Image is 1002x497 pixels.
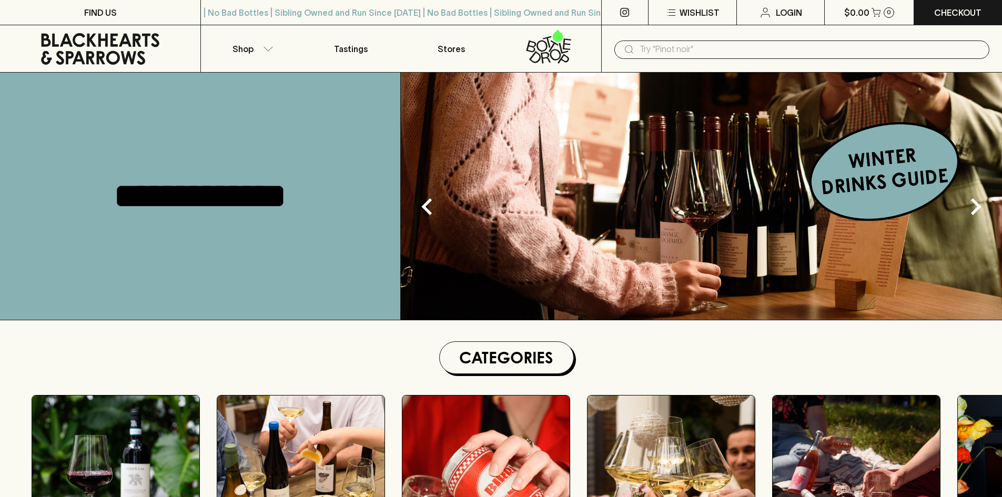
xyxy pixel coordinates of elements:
p: Shop [232,43,254,55]
button: Previous [406,186,448,228]
button: Shop [201,25,301,72]
p: Wishlist [680,6,720,19]
button: Next [955,186,997,228]
p: 0 [887,9,891,15]
h1: Categories [444,346,569,369]
a: Stores [401,25,501,72]
p: FIND US [84,6,117,19]
img: optimise [401,73,1002,320]
p: $0.00 [844,6,869,19]
p: Tastings [334,43,368,55]
p: Login [776,6,802,19]
a: Tastings [301,25,401,72]
p: Checkout [934,6,981,19]
p: Stores [438,43,465,55]
input: Try "Pinot noir" [640,41,981,58]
